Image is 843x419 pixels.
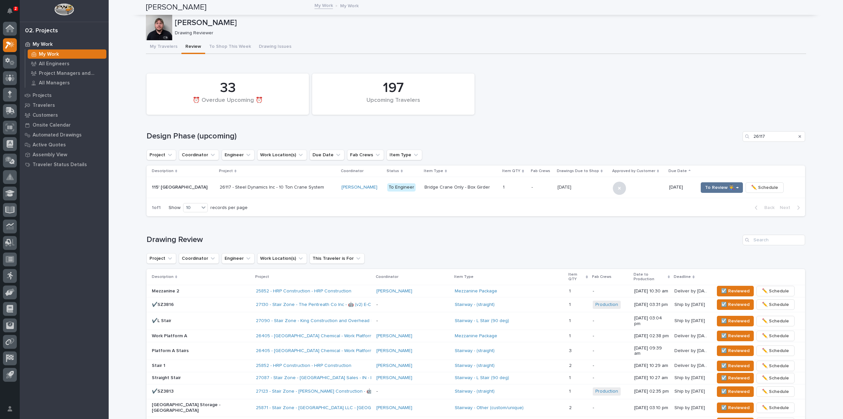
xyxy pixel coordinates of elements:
a: Active Quotes [20,140,109,150]
p: Deliver by [DATE] [674,347,710,354]
p: ✔️L Stair [152,318,251,324]
a: Mezzanine Package [455,288,497,294]
p: 1 of 1 [147,200,166,216]
p: [DATE] 02:35 pm [634,389,669,394]
p: - [376,318,449,324]
a: Customers [20,110,109,120]
div: 33 [158,80,298,96]
p: - [593,318,629,324]
p: Deliver by [DATE] [674,332,710,339]
button: Engineer [222,253,255,264]
p: Fab Crews [592,273,612,281]
p: [DATE] 03:31 pm [634,302,669,308]
tr: Platform A Stairs26405 - [GEOGRAPHIC_DATA] Chemical - Work Platform [PERSON_NAME] Stairway - (str... [147,342,805,360]
p: - [531,185,552,190]
p: Traveler Status Details [33,162,87,168]
div: Search [743,131,805,142]
p: Projects [33,93,52,99]
button: Coordinator [179,253,219,264]
p: Platform A Stairs [152,348,251,354]
tr: Mezzanine 225852 - HRP Construction - HRP Construction [PERSON_NAME] Mezzanine Package 11 -[DATE]... [147,285,805,297]
p: Ship by [DATE] [674,301,706,308]
p: Active Quotes [33,142,66,148]
button: Coordinator [179,150,219,160]
a: Production [595,302,618,308]
p: Deliver by [DATE] [674,362,710,369]
p: [DATE] 10:27 am [634,375,669,381]
p: Status [387,167,399,175]
h1: Design Phase (upcoming) [147,132,740,141]
a: Traveler Status Details [20,160,109,169]
a: 27123 - Stair Zone - [PERSON_NAME] Construction - 🤖 (v2) E-Commerce Order with Fab Item [256,389,452,394]
a: My Work [314,1,333,9]
a: Stairway - L Stair (90 deg) [455,375,509,381]
p: - [593,375,629,381]
p: 2 [14,6,17,11]
p: 26117 - Steel Dynamics Inc - 10 Ton Crane System [220,185,335,190]
span: ☑️ Reviewed [721,404,749,412]
a: [PERSON_NAME] [376,405,412,411]
p: records per page [210,205,248,211]
span: ✏️ Schedule [762,287,789,295]
p: - [376,389,449,394]
span: ☑️ Reviewed [721,287,749,295]
button: ✏️ Schedule [756,373,795,383]
a: 26405 - [GEOGRAPHIC_DATA] Chemical - Work Platform [256,348,373,354]
a: Stairway - (straight) [455,389,495,394]
p: Work Platform A [152,333,251,339]
p: 1 [569,301,572,308]
button: Due Date [310,150,344,160]
a: Stairway - (straight) [455,363,495,369]
button: ✏️ Schedule [746,182,784,193]
a: Assembly View [20,150,109,160]
p: All Managers [39,80,70,86]
button: ✏️ Schedule [756,316,795,326]
a: 26405 - [GEOGRAPHIC_DATA] Chemical - Work Platform [256,333,373,339]
button: Back [749,205,777,211]
p: Automated Drawings [33,132,82,138]
a: Stairway - L Stair (90 deg) [455,318,509,324]
p: Fab Crews [531,167,550,175]
p: 2 [569,404,573,411]
p: - [593,348,629,354]
button: Work Location(s) [257,150,307,160]
span: ☑️ Reviewed [721,347,749,355]
a: All Managers [25,78,109,87]
button: ☑️ Reviewed [717,361,754,371]
a: Automated Drawings [20,130,109,140]
button: Fab Crews [347,150,384,160]
p: ✔️SZ3813 [152,389,251,394]
tr: ✔️SZ381327123 - Stair Zone - [PERSON_NAME] Construction - 🤖 (v2) E-Commerce Order with Fab Item -... [147,384,805,399]
p: Ship by [DATE] [674,374,706,381]
p: [GEOGRAPHIC_DATA] Storage - [GEOGRAPHIC_DATA] [152,402,251,413]
tr: Work Platform A26405 - [GEOGRAPHIC_DATA] Chemical - Work Platform [PERSON_NAME] Mezzanine Package... [147,330,805,342]
tr: 115' [GEOGRAPHIC_DATA]26117 - Steel Dynamics Inc - 10 Ton Crane System[PERSON_NAME] To EngineerBr... [147,177,805,198]
p: Description [152,167,174,175]
p: My Work [340,2,359,9]
p: [DATE] [557,183,573,190]
button: ✏️ Schedule [756,361,795,371]
p: 1 [569,332,572,339]
button: ☑️ Reviewed [717,331,754,341]
tr: Straight Stair27087 - Stair Zone - [GEOGRAPHIC_DATA] Sales - IN - L Stair [PERSON_NAME] Stairway ... [147,372,805,384]
p: - [593,405,629,411]
button: Drawing Issues [255,40,295,54]
p: 1 [503,183,506,190]
button: ✏️ Schedule [756,386,795,397]
p: [DATE] 09:39 am [634,345,669,357]
p: - [376,302,449,308]
p: Straight Stair [152,375,251,381]
div: 197 [323,80,463,96]
a: Stairway - (straight) [455,302,495,308]
div: 10 [183,204,199,211]
span: ✏️ Schedule [762,317,789,325]
h1: Drawing Review [147,235,740,245]
button: ✏️ Schedule [756,286,795,296]
a: Stairway - (straight) [455,348,495,354]
button: To Shop This Week [205,40,255,54]
a: Projects [20,90,109,100]
p: Show [169,205,180,211]
button: ✏️ Schedule [756,403,795,413]
span: ☑️ Reviewed [721,332,749,340]
p: [DATE] 02:38 pm [634,333,669,339]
